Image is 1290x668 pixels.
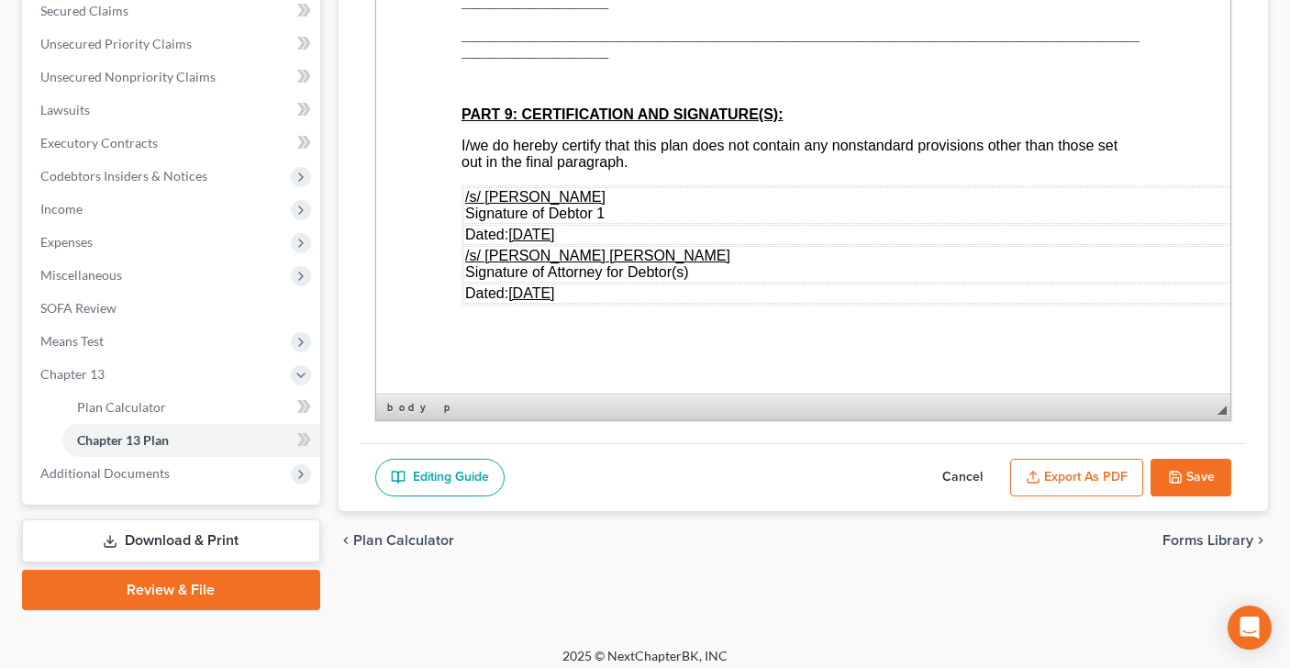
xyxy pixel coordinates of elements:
[26,127,320,160] a: Executory Contracts
[77,432,169,448] span: Chapter 13 Plan
[40,168,207,184] span: Codebtors Insiders & Notices
[224,63,232,79] span: _
[1151,459,1231,497] button: Save
[1162,533,1253,548] span: Forms Library
[26,28,320,61] a: Unsecured Priority Claims
[85,47,249,62] span: ____________________
[40,333,104,349] span: Means Test
[40,300,117,316] span: SOFA Review
[26,61,320,94] a: Unsecured Nonpriority Claims
[40,234,93,250] span: Expenses
[40,267,122,283] span: Miscellaneous
[62,424,320,457] a: Chapter 13 Plan
[22,570,320,610] a: Review & File
[89,305,132,320] span: Dated:
[40,102,90,117] span: Lawsuits
[440,398,458,417] a: p element
[384,398,439,417] a: body element
[89,267,354,299] span: Signature of Attorney for Debtor(s)
[1228,606,1272,650] div: Open Intercom Messenger
[132,305,178,320] span: [DATE]
[77,399,166,415] span: Plan Calculator
[89,208,229,240] span: Signature of Debtor 1
[375,459,505,497] a: Editing Guide
[1010,459,1143,497] button: Export as PDF
[89,246,179,262] span: Dated:
[40,201,83,217] span: Income
[339,533,353,548] i: chevron_left
[40,366,105,382] span: Chapter 13
[89,208,229,224] u: /s/ [PERSON_NAME]
[1253,533,1268,548] i: chevron_right
[62,391,320,424] a: Plan Calculator
[26,292,320,325] a: SOFA Review
[40,69,216,84] span: Unsecured Nonpriority Claims
[1218,406,1227,415] span: Resize
[40,465,170,481] span: Additional Documents
[40,3,128,18] span: Secured Claims
[89,267,354,283] u: /s/ [PERSON_NAME] [PERSON_NAME]
[224,14,232,29] span: _
[339,533,454,548] button: chevron_left Plan Calculator
[85,47,763,79] span: ________________________________________________________________________________
[22,519,320,562] a: Download & Print
[26,94,320,127] a: Lawsuits
[85,126,407,141] u: PART 9: CERTIFICATION AND SIGNATURE(S):
[922,459,1003,497] button: Cancel
[40,36,192,51] span: Unsecured Priority Claims
[85,157,741,189] span: I/we do hereby certify that this plan does not contain any nonstandard provisions other than thos...
[132,246,178,262] u: [DATE]
[1162,533,1268,548] button: Forms Library chevron_right
[40,135,158,150] span: Executory Contracts
[353,533,454,548] span: Plan Calculator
